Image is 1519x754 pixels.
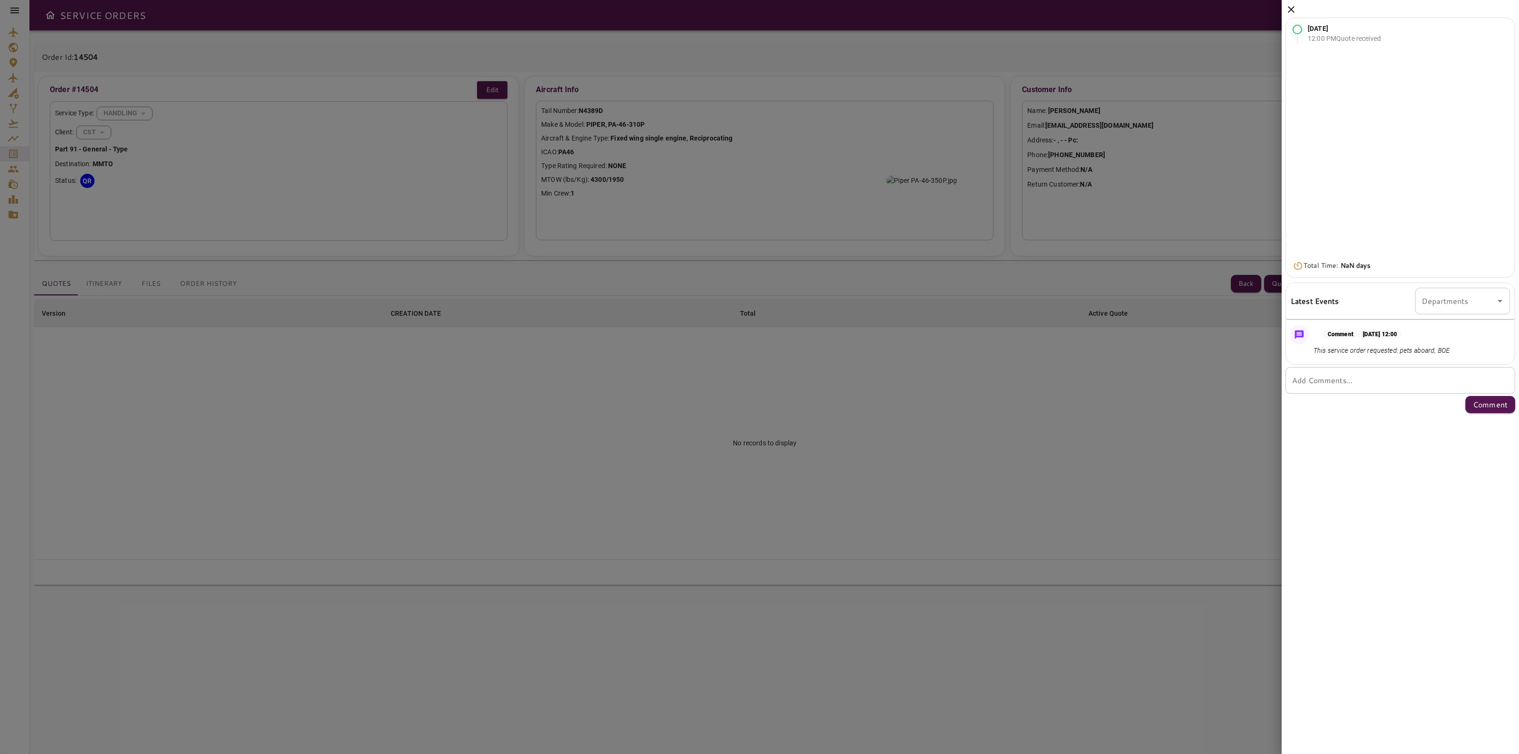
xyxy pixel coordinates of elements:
[1293,261,1303,271] img: Timer Icon
[1473,399,1508,410] p: Comment
[1293,328,1306,341] img: Message Icon
[1303,261,1370,271] p: Total Time:
[1493,294,1507,308] button: Open
[1313,346,1450,356] p: This service order requested: pets aboard, BOE
[1358,330,1402,339] p: [DATE] 12:00
[1308,34,1381,44] p: 12:00 PM Quote received
[1308,24,1381,34] p: [DATE]
[1465,396,1515,413] button: Comment
[1341,261,1370,270] b: NaN days
[1323,330,1358,339] p: Comment
[1291,295,1339,307] h6: Latest Events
